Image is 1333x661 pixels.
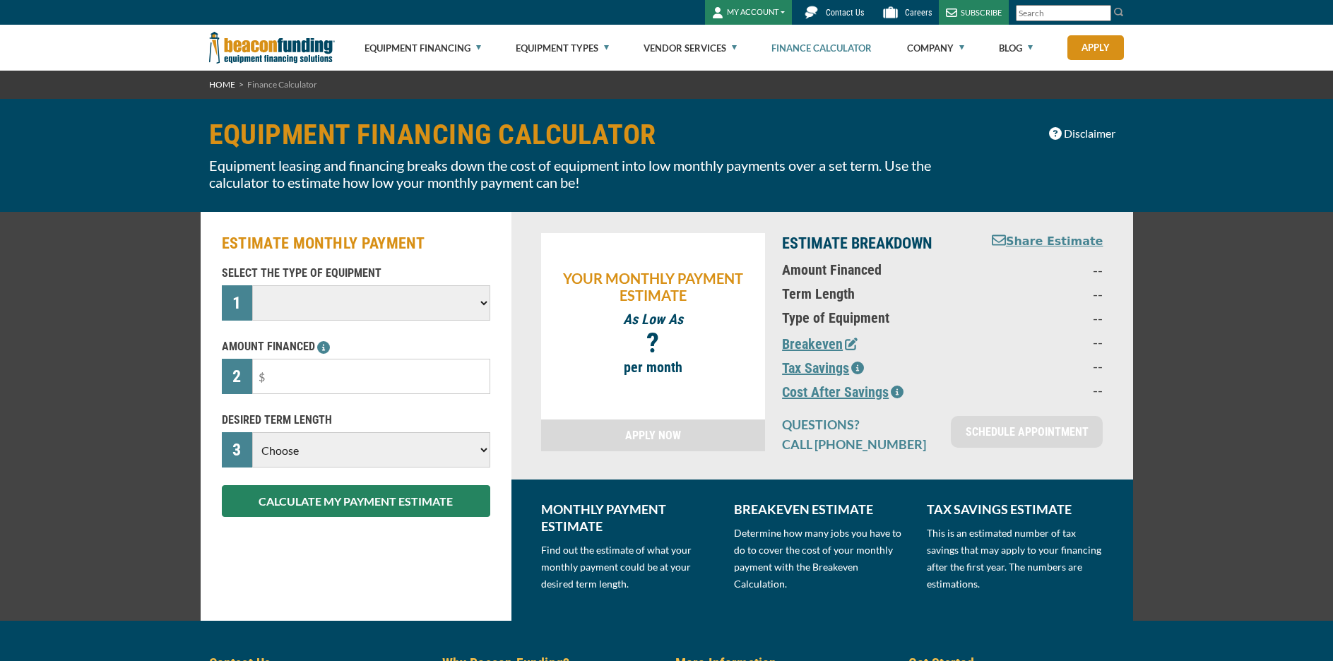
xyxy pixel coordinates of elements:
p: MONTHLY PAYMENT ESTIMATE [541,501,717,535]
p: -- [979,333,1103,350]
a: Equipment Types [516,25,609,71]
p: AMOUNT FINANCED [222,338,490,355]
p: -- [979,285,1103,302]
p: -- [979,357,1103,374]
p: Term Length [782,285,962,302]
p: Find out the estimate of what your monthly payment could be at your desired term length. [541,542,717,592]
span: Contact Us [826,8,864,18]
a: Company [907,25,964,71]
button: Share Estimate [992,233,1103,251]
button: Cost After Savings [782,381,904,403]
a: Equipment Financing [365,25,481,71]
p: -- [979,261,1103,278]
a: Apply [1067,35,1124,60]
p: BREAKEVEN ESTIMATE [734,501,910,518]
a: Vendor Services [644,25,737,71]
a: HOME [209,79,235,90]
p: DESIRED TERM LENGTH [222,412,490,429]
span: Finance Calculator [247,79,317,90]
p: As Low As [548,311,759,328]
p: Amount Financed [782,261,962,278]
input: Search [1016,5,1111,21]
p: QUESTIONS? [782,416,934,433]
div: 1 [222,285,253,321]
button: Breakeven [782,333,858,355]
span: Careers [905,8,932,18]
a: Blog [999,25,1033,71]
div: 2 [222,359,253,394]
p: -- [979,309,1103,326]
div: 3 [222,432,253,468]
p: Determine how many jobs you have to do to cover the cost of your monthly payment with the Breakev... [734,525,910,592]
p: YOUR MONTHLY PAYMENT ESTIMATE [548,270,759,304]
p: ? [548,335,759,352]
input: $ [252,359,490,394]
h2: ESTIMATE MONTHLY PAYMENT [222,233,490,254]
p: -- [979,381,1103,398]
span: Disclaimer [1064,125,1115,142]
a: Finance Calculator [771,25,872,71]
p: CALL [PHONE_NUMBER] [782,436,934,453]
img: Beacon Funding Corporation logo [209,25,335,71]
a: SCHEDULE APPOINTMENT [951,416,1103,448]
img: Search [1113,6,1125,18]
a: Clear search text [1096,8,1108,19]
p: SELECT THE TYPE OF EQUIPMENT [222,265,490,282]
p: This is an estimated number of tax savings that may apply to your financing after the first year.... [927,525,1103,592]
h1: EQUIPMENT FINANCING CALCULATOR [209,120,969,150]
button: Tax Savings [782,357,864,379]
p: ESTIMATE BREAKDOWN [782,233,962,254]
p: TAX SAVINGS ESTIMATE [927,501,1103,518]
p: Type of Equipment [782,309,962,326]
button: CALCULATE MY PAYMENT ESTIMATE [222,485,490,517]
button: Disclaimer [1040,120,1125,147]
a: APPLY NOW [541,419,766,451]
p: per month [548,359,759,376]
p: Equipment leasing and financing breaks down the cost of equipment into low monthly payments over ... [209,157,969,191]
